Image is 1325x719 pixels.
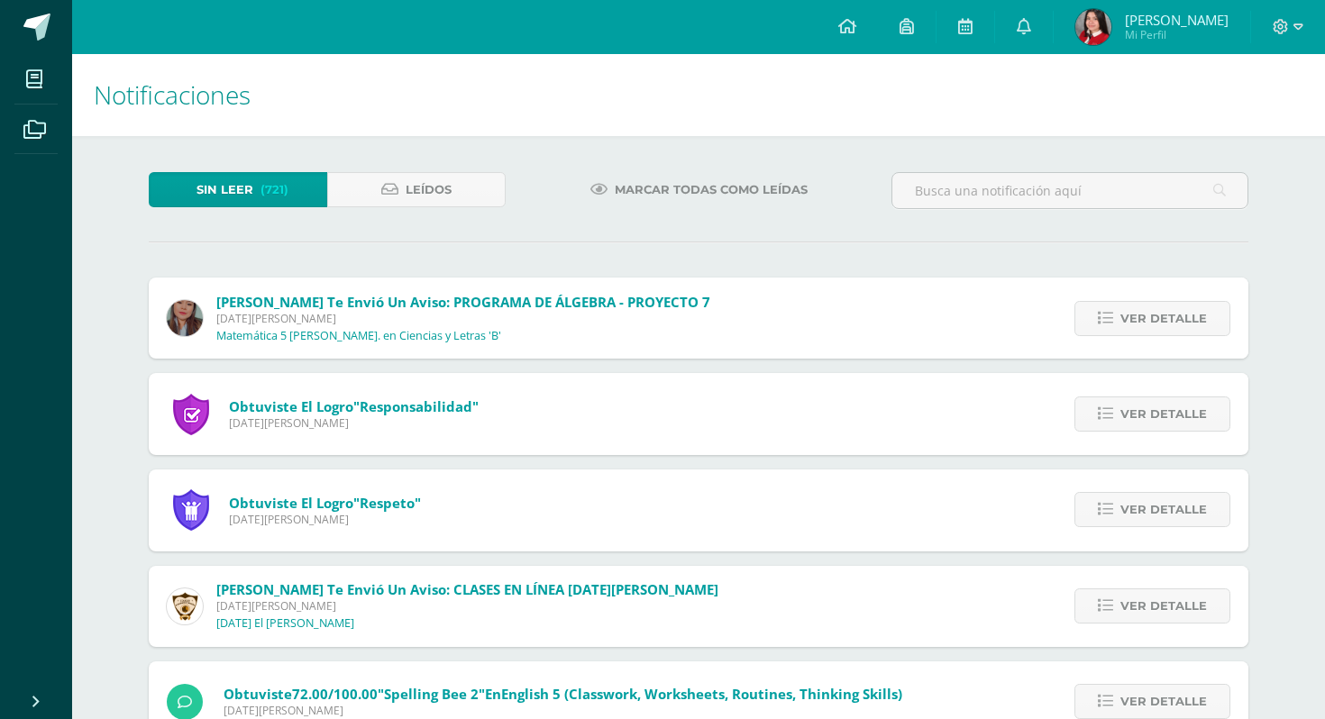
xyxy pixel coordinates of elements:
[1120,302,1207,335] span: Ver detalle
[327,172,506,207] a: Leídos
[892,173,1247,208] input: Busca una notificación aquí
[1120,685,1207,718] span: Ver detalle
[224,685,902,703] span: Obtuviste en
[1075,9,1111,45] img: 42d96c7741d2f04471877b2121bbfa91.png
[94,77,251,112] span: Notificaciones
[216,616,354,631] p: [DATE] El [PERSON_NAME]
[406,173,452,206] span: Leídos
[1120,397,1207,431] span: Ver detalle
[568,172,830,207] a: Marcar todas como leídas
[229,415,479,431] span: [DATE][PERSON_NAME]
[216,329,501,343] p: Matemática 5 [PERSON_NAME]. en Ciencias y Letras 'B'
[216,311,710,326] span: [DATE][PERSON_NAME]
[1120,493,1207,526] span: Ver detalle
[229,494,421,512] span: Obtuviste el logro
[353,397,479,415] span: "Responsabilidad"
[167,300,203,336] img: 56a73a1a4f15c79f6dbfa4a08ea075c8.png
[216,598,718,614] span: [DATE][PERSON_NAME]
[167,588,203,624] img: a46afb417ae587891c704af89211ce97.png
[1125,11,1229,29] span: [PERSON_NAME]
[260,173,288,206] span: (721)
[224,703,902,718] span: [DATE][PERSON_NAME]
[229,397,479,415] span: Obtuviste el logro
[378,685,485,703] span: "Spelling Bee 2"
[292,685,378,703] span: 72.00/100.00
[615,173,808,206] span: Marcar todas como leídas
[353,494,421,512] span: "Respeto"
[216,293,710,311] span: [PERSON_NAME] te envió un aviso: PROGRAMA DE ÁLGEBRA - PROYECTO 7
[196,173,253,206] span: Sin leer
[1120,589,1207,623] span: Ver detalle
[1125,27,1229,42] span: Mi Perfil
[216,580,718,598] span: [PERSON_NAME] te envió un aviso: CLASES EN LÍNEA [DATE][PERSON_NAME]
[149,172,327,207] a: Sin leer(721)
[501,685,902,703] span: English 5 (Classwork, worksheets, routines, thinking skills)
[229,512,421,527] span: [DATE][PERSON_NAME]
